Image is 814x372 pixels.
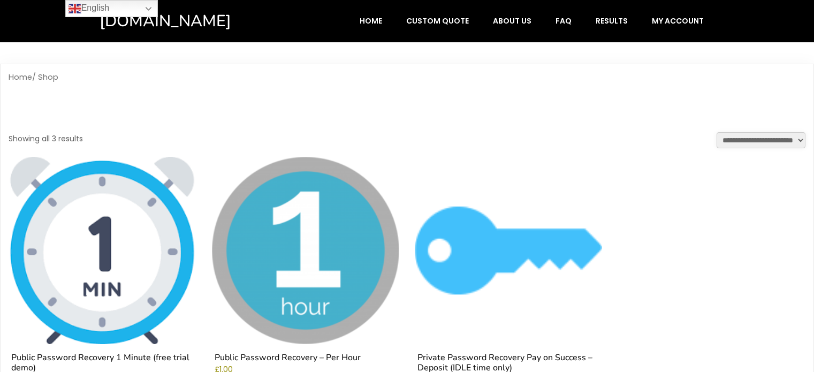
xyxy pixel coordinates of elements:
[100,11,277,32] a: [DOMAIN_NAME]
[493,16,531,26] span: About Us
[482,11,543,31] a: About Us
[9,72,32,82] a: Home
[212,353,399,366] h2: Public Password Recovery – Per Hour
[415,157,602,344] img: Private Password Recovery Pay on Success - Deposit (IDLE time only)
[641,11,715,31] a: My account
[360,16,382,26] span: Home
[9,132,83,146] p: Showing all 3 results
[584,11,639,31] a: Results
[395,11,480,31] a: Custom Quote
[652,16,704,26] span: My account
[406,16,469,26] span: Custom Quote
[544,11,583,31] a: FAQ
[556,16,572,26] span: FAQ
[212,157,399,344] img: Public Password Recovery - Per Hour
[9,90,805,132] h1: Shop
[69,2,81,15] img: en
[596,16,628,26] span: Results
[717,132,805,148] select: Shop order
[9,157,196,344] img: Public Password Recovery 1 Minute (free trial demo)
[348,11,393,31] a: Home
[9,72,805,82] nav: Breadcrumb
[212,157,399,366] a: Public Password Recovery – Per Hour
